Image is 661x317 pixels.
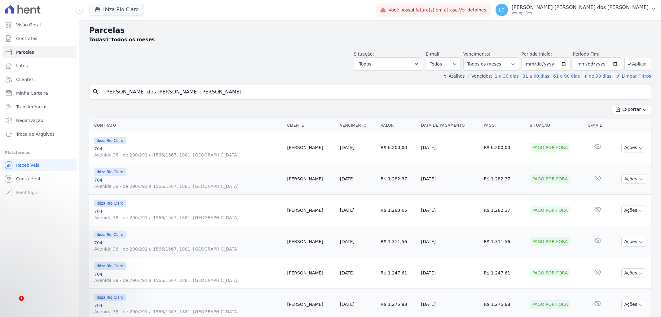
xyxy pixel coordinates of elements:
a: [DATE] [340,145,355,150]
label: Situação: [354,52,374,57]
span: Clientes [16,76,33,83]
button: Ações [621,143,646,152]
span: Você possui fatura(s) em atraso. [389,7,486,13]
span: Avenida 38 - de 290/291 a 1566/1567, 1881, [GEOGRAPHIC_DATA] [94,277,282,283]
td: R$ 6.200,00 [481,132,527,163]
button: Todos [354,57,423,70]
button: Ações [621,300,646,309]
a: + de 90 dias [584,74,611,79]
button: Aplicar [624,57,651,70]
td: [PERSON_NAME] [285,195,337,226]
a: 704Avenida 38 - de 290/291 a 1566/1567, 1881, [GEOGRAPHIC_DATA] [94,240,282,252]
th: Valor [378,119,418,132]
p: [PERSON_NAME] [PERSON_NAME] dos [PERSON_NAME] [512,4,649,11]
td: [DATE] [419,132,481,163]
span: Avenida 38 - de 290/291 a 1566/1567, 1881, [GEOGRAPHIC_DATA] [94,309,282,315]
span: Recebíveis [16,162,39,168]
th: Vencimento [337,119,378,132]
button: Exportar [612,105,651,114]
a: 31 a 60 dias [522,74,549,79]
span: 1 [19,296,24,301]
th: E-mail [586,119,610,132]
td: [PERSON_NAME] [285,226,337,257]
a: Ver detalhes [459,7,486,12]
span: Parcelas [16,49,34,55]
a: [DATE] [340,302,355,307]
th: Contrato [89,119,285,132]
label: Período Inicío: [522,52,552,57]
a: Transferências [2,101,77,113]
a: Parcelas [2,46,77,58]
a: Conta Hent [2,173,77,185]
a: 704Avenida 38 - de 290/291 a 1566/1567, 1881, [GEOGRAPHIC_DATA] [94,302,282,315]
button: Ações [621,206,646,215]
iframe: Intercom notifications mensagem [5,257,129,300]
a: 704Avenida 38 - de 290/291 a 1566/1567, 1881, [GEOGRAPHIC_DATA] [94,208,282,221]
label: E-mail: [426,52,441,57]
a: Negativação [2,114,77,127]
h2: Parcelas [89,25,651,36]
strong: Todas [89,37,105,43]
span: Transferências [16,104,47,110]
td: R$ 1.282,37 [378,163,418,195]
td: R$ 6.200,00 [378,132,418,163]
div: Pago por fora [530,206,571,215]
a: Clientes [2,73,77,86]
td: [PERSON_NAME] [285,132,337,163]
td: R$ 1.311,56 [378,226,418,257]
p: de [89,36,155,43]
div: Pago por fora [530,237,571,246]
label: ↯ Atalhos [443,74,465,79]
a: [DATE] [340,270,355,275]
span: Negativação [16,117,43,124]
th: Cliente [285,119,337,132]
th: Situação [527,119,586,132]
div: Pago por fora [530,269,571,277]
button: Ações [621,174,646,184]
strong: todos os meses [112,37,155,43]
td: [DATE] [419,257,481,289]
span: Avenida 38 - de 290/291 a 1566/1567, 1881, [GEOGRAPHIC_DATA] [94,183,282,189]
td: R$ 1.247,61 [378,257,418,289]
span: Avenida 38 - de 290/291 a 1566/1567, 1881, [GEOGRAPHIC_DATA] [94,152,282,158]
a: [DATE] [340,176,355,181]
a: Minha Carteira [2,87,77,99]
a: 1 a 30 dias [495,74,519,79]
div: Pago por fora [530,174,571,183]
a: 61 a 90 dias [553,74,580,79]
a: ✗ Limpar Filtros [614,74,651,79]
td: [DATE] [419,226,481,257]
td: [DATE] [419,163,481,195]
label: Período Fim: [573,51,622,57]
a: 704Avenida 38 - de 290/291 a 1566/1567, 1881, [GEOGRAPHIC_DATA] [94,146,282,158]
a: Troca de Arquivos [2,128,77,140]
td: [PERSON_NAME] [285,257,337,289]
span: Avenida 38 - de 290/291 a 1566/1567, 1881, [GEOGRAPHIC_DATA] [94,215,282,221]
span: Ibiza Rio Claro [94,231,126,238]
iframe: Intercom live chat [6,296,21,311]
a: Lotes [2,60,77,72]
td: R$ 1.283,65 [378,195,418,226]
td: R$ 1.247,61 [481,257,527,289]
td: R$ 1.311,56 [481,226,527,257]
button: LC [PERSON_NAME] [PERSON_NAME] dos [PERSON_NAME] Ver opções [491,1,661,19]
input: Buscar por nome do lote ou do cliente [101,86,648,98]
td: R$ 1.282,37 [481,195,527,226]
a: Recebíveis [2,159,77,171]
button: Ações [621,268,646,278]
span: Ibiza Rio Claro [94,200,126,207]
span: Ibiza Rio Claro [94,137,126,144]
div: Pago por fora [530,143,571,152]
label: Vencidos: [469,74,492,79]
div: Pago por fora [530,300,571,309]
a: Contratos [2,32,77,45]
th: Data de Pagamento [419,119,481,132]
label: Vencimento: [463,52,490,57]
span: Minha Carteira [16,90,48,96]
a: 704Avenida 38 - de 290/291 a 1566/1567, 1881, [GEOGRAPHIC_DATA] [94,177,282,189]
span: Visão Geral [16,22,41,28]
span: Todos [359,60,371,68]
a: Visão Geral [2,19,77,31]
a: [DATE] [340,239,355,244]
button: Ações [621,237,646,247]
